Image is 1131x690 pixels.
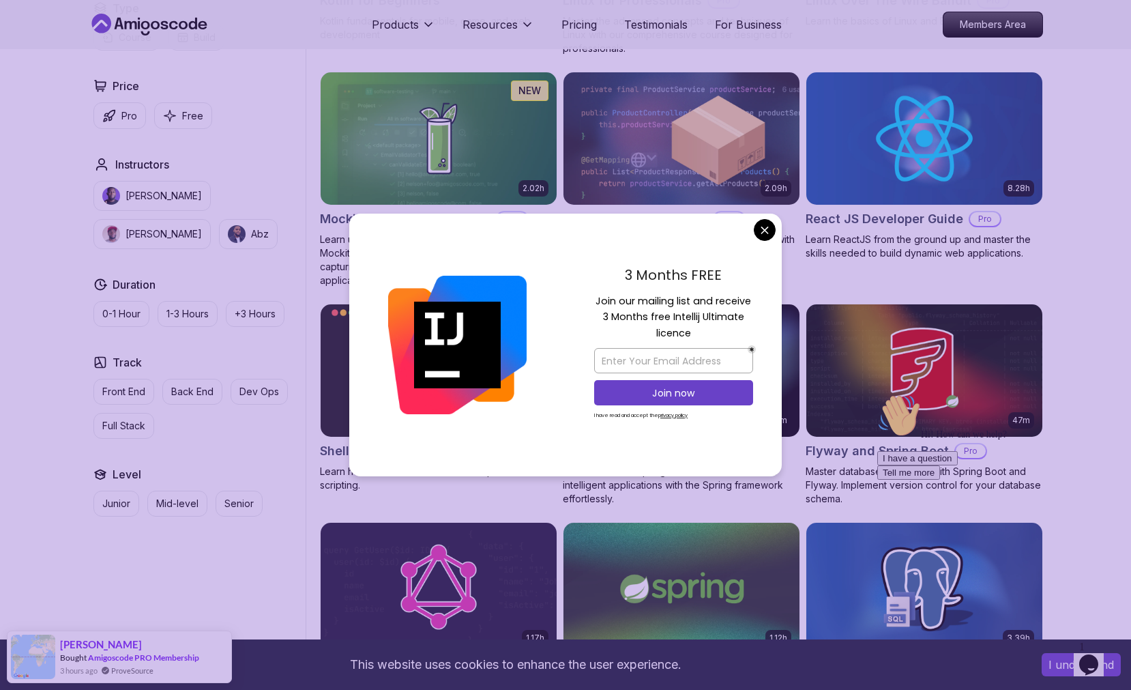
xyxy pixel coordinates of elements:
[320,465,557,492] p: Learn how to automate tasks and scripts with shell scripting.
[10,650,1021,680] div: This website uses cookies to enhance the user experience.
[5,5,251,91] div: 👋Hi! How can we help?I have a questionTell me more
[806,465,1043,506] p: Master database migrations with Spring Boot and Flyway. Implement version control for your databa...
[1042,653,1121,676] button: Accept cookies
[126,189,202,203] p: [PERSON_NAME]
[1008,183,1030,194] p: 8.28h
[93,219,211,249] button: instructor img[PERSON_NAME]
[320,210,490,229] h2: Mockito & Java Unit Testing
[154,102,212,129] button: Free
[126,227,202,241] p: [PERSON_NAME]
[231,379,288,405] button: Dev Ops
[715,16,782,33] a: For Business
[806,442,949,461] h2: Flyway and Spring Boot
[158,301,218,327] button: 1-3 Hours
[714,212,744,226] p: Pro
[121,109,137,123] p: Pro
[806,523,1042,655] img: SQL and Databases Fundamentals card
[93,181,211,211] button: instructor img[PERSON_NAME]
[166,307,209,321] p: 1-3 Hours
[526,633,544,644] p: 1.17h
[321,72,557,205] img: Mockito & Java Unit Testing card
[113,466,141,483] h2: Level
[806,210,963,229] h2: React JS Developer Guide
[563,523,799,655] img: Spring Framework card
[88,652,199,663] a: Amigoscode PRO Membership
[102,187,120,205] img: instructor img
[970,212,1000,226] p: Pro
[147,491,207,517] button: Mid-level
[624,16,688,33] a: Testimonials
[93,301,149,327] button: 0-1 Hour
[561,16,597,33] a: Pricing
[156,497,199,511] p: Mid-level
[93,491,139,517] button: Junior
[102,497,130,511] p: Junior
[171,385,214,399] p: Back End
[518,84,541,98] p: NEW
[182,109,203,123] p: Free
[251,227,269,241] p: Abz
[5,77,68,91] button: Tell me more
[113,276,156,293] h2: Duration
[93,102,146,129] button: Pro
[93,413,154,439] button: Full Stack
[806,304,1042,437] img: Flyway and Spring Boot card
[228,225,246,243] img: instructor img
[563,465,800,506] p: Welcome to the Spring AI course! Learn to build intelligent applications with the Spring framewor...
[5,63,86,77] button: I have a question
[321,304,557,437] img: Shell Scripting card
[60,652,87,663] span: Bought
[943,12,1042,37] p: Members Area
[239,385,279,399] p: Dev Ops
[5,5,49,49] img: :wave:
[320,233,557,287] p: Learn unit testing in [GEOGRAPHIC_DATA] using Mockito. Master mocking, verification, argument cap...
[11,635,55,679] img: provesource social proof notification image
[943,12,1043,38] a: Members Area
[372,16,419,33] p: Products
[102,385,145,399] p: Front End
[111,666,153,675] a: ProveSource
[1007,633,1030,644] p: 3.39h
[765,183,787,194] p: 2.09h
[219,219,278,249] button: instructor imgAbz
[462,16,534,44] button: Resources
[226,301,284,327] button: +3 Hours
[5,41,135,51] span: Hi! How can we help?
[806,233,1043,260] p: Learn ReactJS from the ground up and master the skills needed to build dynamic web applications.
[60,639,142,650] span: [PERSON_NAME]
[320,72,557,287] a: Mockito & Java Unit Testing card2.02hNEWMockito & Java Unit TestingProLearn unit testing in [GEOG...
[806,72,1043,260] a: React JS Developer Guide card8.28hReact JS Developer GuideProLearn ReactJS from the ground up and...
[1074,635,1117,676] iframe: chat widget
[224,497,254,511] p: Senior
[321,523,557,655] img: Spring for GraphQL card
[102,225,120,243] img: instructor img
[320,304,557,492] a: Shell Scripting card2.16hShell ScriptingProLearn how to automate tasks and scripts with shell scr...
[93,379,154,405] button: Front End
[563,210,707,229] h2: Spring Boot Product API
[102,307,141,321] p: 0-1 Hour
[769,633,787,644] p: 1.12h
[563,72,800,260] a: Spring Boot Product API card2.09hSpring Boot Product APIProBuild a fully functional Product API f...
[320,442,407,461] h2: Shell Scripting
[216,491,263,517] button: Senior
[102,419,145,433] p: Full Stack
[872,388,1117,629] iframe: chat widget
[113,354,142,371] h2: Track
[115,156,169,173] h2: Instructors
[523,183,544,194] p: 2.02h
[563,72,799,205] img: Spring Boot Product API card
[497,212,527,226] p: Pro
[235,307,276,321] p: +3 Hours
[806,72,1042,205] img: React JS Developer Guide card
[113,78,139,94] h2: Price
[372,16,435,44] button: Products
[162,379,222,405] button: Back End
[806,304,1043,506] a: Flyway and Spring Boot card47mFlyway and Spring BootProMaster database migrations with Spring Boo...
[60,665,98,676] span: 3 hours ago
[462,16,518,33] p: Resources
